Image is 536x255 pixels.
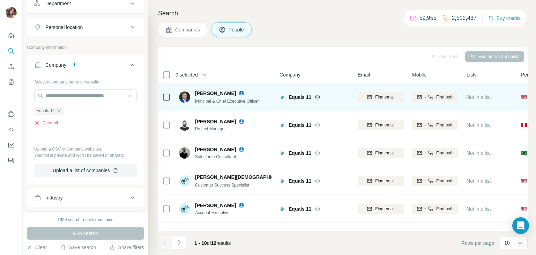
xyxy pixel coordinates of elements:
p: Company information [27,44,144,51]
span: Find email [375,122,394,128]
span: [PERSON_NAME] [195,118,236,125]
span: Project Manager [195,126,253,132]
button: Navigate to next page [172,235,186,249]
div: Select a company name or website [34,76,137,85]
span: 🇵🇪 [521,122,527,129]
span: Lists [467,71,477,78]
button: Clear all [34,120,58,126]
span: Not in a list [467,122,491,128]
span: 12 [211,240,217,246]
span: Equals 11 [289,94,311,101]
button: Enrich CSV [6,60,17,73]
p: 2,512,437 [452,14,477,22]
div: Industry [45,194,63,201]
span: Equals 11 [289,150,311,156]
span: Equals 11 [289,122,311,129]
button: Industry [27,189,144,206]
span: Email [358,71,370,78]
span: results [194,240,231,246]
button: Dashboard [6,139,17,151]
img: Avatar [179,119,190,131]
button: Quick start [6,29,17,42]
button: Find both [412,92,458,102]
span: People [229,26,245,33]
button: Clear [27,244,47,251]
p: 59,955 [419,14,437,22]
button: Find email [358,176,404,186]
button: Personal location [27,19,144,36]
img: Avatar [179,92,190,103]
span: Find email [375,94,394,100]
span: [PERSON_NAME] [195,90,236,97]
div: Company [45,61,66,68]
button: Use Surfe on LinkedIn [6,108,17,121]
p: 10 [504,239,510,246]
button: Find both [412,176,458,186]
button: Search [6,45,17,57]
span: of [207,240,211,246]
div: 1920 search results remaining [58,217,114,223]
button: Find email [358,148,404,158]
span: Find both [436,150,454,156]
span: [PERSON_NAME] [195,146,236,153]
div: 1 [70,62,79,68]
span: 🇺🇸 [521,205,527,212]
span: Find both [436,206,454,212]
span: Customer Success Specialist [195,183,249,188]
img: LinkedIn logo [239,147,244,152]
button: Upload a list of companies [34,164,137,177]
img: Avatar [6,7,17,18]
span: Account Executive [195,210,253,216]
img: LinkedIn logo [239,90,244,96]
span: Find email [375,178,394,184]
button: Company1 [27,57,144,76]
img: Avatar [179,147,190,159]
span: 🇺🇸 [521,177,527,184]
span: 0 selected [176,71,198,78]
div: Open Intercom Messenger [512,217,529,234]
span: Find both [436,178,454,184]
span: Not in a list [467,94,491,100]
button: Find both [412,148,458,158]
img: Logo of Equals 11 [280,150,285,156]
button: Share filters [110,244,144,251]
span: 🇧🇷 [521,150,527,156]
img: Logo of Equals 11 [280,94,285,100]
button: Feedback [6,154,17,167]
button: Save search [60,244,96,251]
span: [PERSON_NAME] [195,230,236,237]
span: Principal & Chief Executive Officer [195,99,259,104]
img: Avatar [179,203,190,214]
img: Logo of Equals 11 [280,206,285,212]
img: LinkedIn logo [239,119,244,124]
span: 1 - 10 [194,240,207,246]
span: Company [280,71,300,78]
button: Find both [412,204,458,214]
span: Salesforce Consultant [195,154,253,160]
span: Find both [436,94,454,100]
h4: Search [158,8,528,18]
img: Avatar [179,175,190,187]
span: 🇺🇸 [521,94,527,101]
div: Personal location [45,24,83,31]
span: Not in a list [467,206,491,212]
span: Not in a list [467,178,491,184]
span: [PERSON_NAME] [195,202,236,209]
span: Mobile [412,71,426,78]
button: Find email [358,92,404,102]
p: Upload a CSV of company websites. [34,146,137,152]
span: Companies [175,26,201,33]
button: My lists [6,75,17,88]
button: Find email [358,120,404,130]
img: Logo of Equals 11 [280,122,285,128]
span: Find email [375,150,394,156]
button: Buy credits [488,13,521,23]
img: LinkedIn logo [239,203,244,208]
span: Rows per page [461,240,494,247]
span: Equals 11 [289,205,311,212]
span: Find email [375,206,394,212]
span: Not in a list [467,150,491,156]
p: Your list is private and won't be saved or shared. [34,152,137,159]
span: Equals 11 [289,177,311,184]
span: [PERSON_NAME][DEMOGRAPHIC_DATA] [195,174,292,181]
